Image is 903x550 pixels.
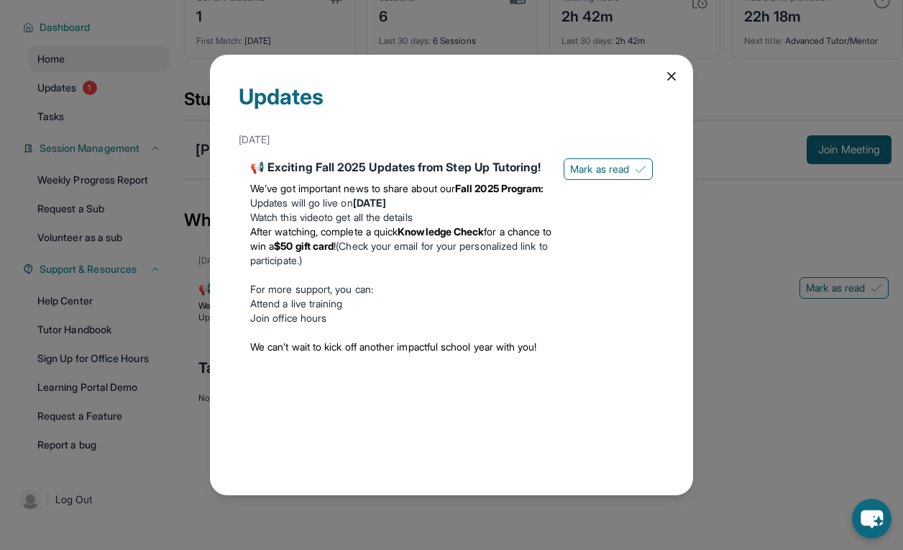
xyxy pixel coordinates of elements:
a: Watch this video [250,211,324,223]
span: We can’t wait to kick off another impactful school year with you! [250,341,537,353]
strong: Knowledge Check [398,225,484,238]
a: Join office hours [250,312,326,324]
p: For more support, you can: [250,282,552,297]
span: ! [334,240,336,252]
span: Mark as read [570,162,629,176]
div: Updates [239,84,664,127]
button: chat-button [852,499,891,538]
li: (Check your email for your personalized link to participate.) [250,225,552,268]
div: [DATE] [239,127,664,153]
button: Mark as read [564,158,653,180]
li: Updates will go live on [250,196,552,210]
strong: $50 gift card [274,240,334,252]
span: We’ve got important news to share about our [250,182,455,194]
img: Mark as read [635,163,646,175]
span: After watching, complete a quick [250,225,398,238]
div: 📢 Exciting Fall 2025 Updates from Step Up Tutoring! [250,158,552,176]
strong: Fall 2025 Program: [455,182,544,194]
a: Attend a live training [250,297,343,310]
li: to get all the details [250,210,552,225]
strong: [DATE] [353,197,386,209]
